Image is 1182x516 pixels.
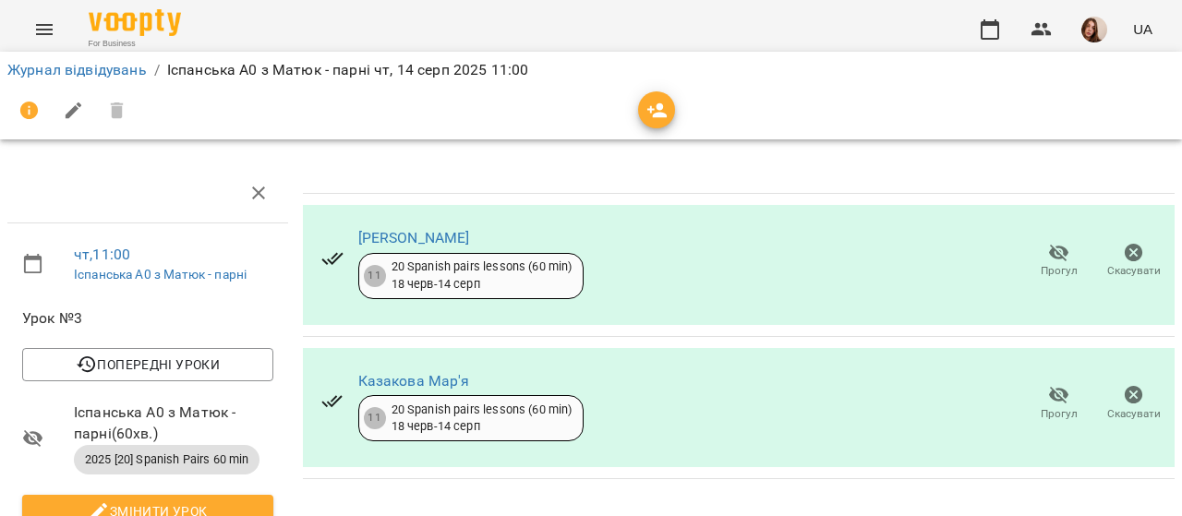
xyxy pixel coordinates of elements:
a: Казакова Мар'я [358,372,470,390]
span: Урок №3 [22,307,273,330]
span: UA [1133,19,1152,39]
li: / [154,59,160,81]
img: 6cd80b088ed49068c990d7a30548842a.jpg [1081,17,1107,42]
nav: breadcrumb [7,59,1175,81]
span: Попередні уроки [37,354,259,376]
div: 11 [364,407,386,429]
span: Скасувати [1107,406,1161,422]
span: Прогул [1041,406,1078,422]
span: Скасувати [1107,263,1161,279]
img: Voopty Logo [89,9,181,36]
a: [PERSON_NAME] [358,229,470,246]
button: Прогул [1021,235,1096,287]
button: Прогул [1021,378,1096,429]
a: Журнал відвідувань [7,61,147,78]
button: Скасувати [1096,235,1171,287]
button: Menu [22,7,66,52]
span: 2025 [20] Spanish Pairs 60 min [74,451,259,468]
div: 11 [364,265,386,287]
button: Попередні уроки [22,348,273,381]
span: For Business [89,38,181,50]
button: UA [1126,12,1160,46]
div: 20 Spanish pairs lessons (60 min) 18 черв - 14 серп [392,402,573,436]
span: Прогул [1041,263,1078,279]
p: Іспанська А0 з Матюк - парні чт, 14 серп 2025 11:00 [167,59,529,81]
a: чт , 11:00 [74,246,130,263]
button: Скасувати [1096,378,1171,429]
span: Іспанська А0 з Матюк - парні ( 60 хв. ) [74,402,273,445]
a: Іспанська А0 з Матюк - парні [74,267,247,282]
div: 20 Spanish pairs lessons (60 min) 18 черв - 14 серп [392,258,573,293]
